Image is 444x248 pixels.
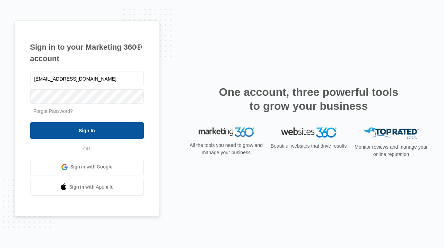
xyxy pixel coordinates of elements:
span: Sign in with Google [70,163,113,171]
a: Sign in with Google [30,159,144,175]
a: Sign in with Apple Id [30,179,144,196]
span: OR [78,145,95,152]
h1: Sign in to your Marketing 360® account [30,41,144,64]
span: Sign in with Apple Id [69,183,114,191]
input: Sign In [30,122,144,139]
img: Marketing 360 [199,127,254,137]
p: Monitor reviews and manage your online reputation [352,143,430,158]
p: All the tools you need to grow and manage your business [188,142,265,156]
a: Forgot Password? [34,108,73,114]
h2: One account, three powerful tools to grow your business [217,85,401,113]
input: Email [30,72,144,86]
img: Top Rated Local [364,127,419,139]
img: Websites 360 [281,127,337,138]
p: Beautiful websites that drive results [270,142,348,150]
